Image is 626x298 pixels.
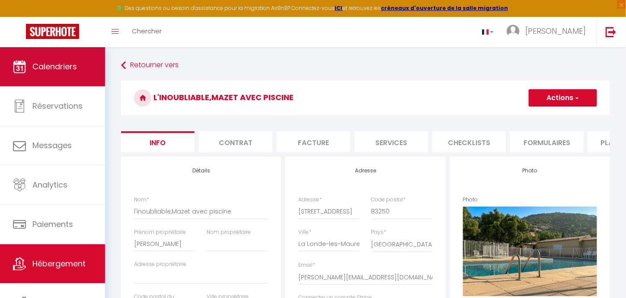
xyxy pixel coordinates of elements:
[32,258,86,269] span: Hébergement
[507,25,520,38] img: ...
[134,168,268,174] h4: Détails
[207,228,251,236] label: Nom propriétaire
[432,131,506,152] li: Checklists
[199,131,272,152] li: Contrat
[121,58,610,73] a: Retourner vers
[134,228,186,236] label: Prénom propriétaire
[463,196,478,204] label: Photo
[371,196,406,204] label: Code postal
[525,26,586,36] span: [PERSON_NAME]
[32,61,77,72] span: Calendriers
[32,179,67,190] span: Analytics
[355,131,428,152] li: Services
[125,17,168,47] a: Chercher
[32,219,73,230] span: Paiements
[134,260,186,269] label: Adresse propriétaire
[32,100,83,111] span: Réservations
[500,17,597,47] a: ... [PERSON_NAME]
[121,81,610,115] h3: l'inoubliable,Mazet avec piscine
[132,26,162,36] span: Chercher
[381,4,508,12] a: créneaux d'ouverture de la salle migration
[298,261,315,269] label: Email
[298,196,322,204] label: Adresse
[32,140,72,151] span: Messages
[606,26,616,37] img: logout
[134,196,149,204] label: Nom
[121,131,195,152] li: Info
[371,228,386,236] label: Pays
[529,89,597,107] button: Actions
[298,228,311,236] label: Ville
[277,131,350,152] li: Facture
[7,3,33,29] button: Ouvrir le widget de chat LiveChat
[463,168,597,174] h4: Photo
[335,4,343,12] a: ICI
[26,24,79,39] img: Super Booking
[510,131,584,152] li: Formulaires
[298,168,432,174] h4: Adresse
